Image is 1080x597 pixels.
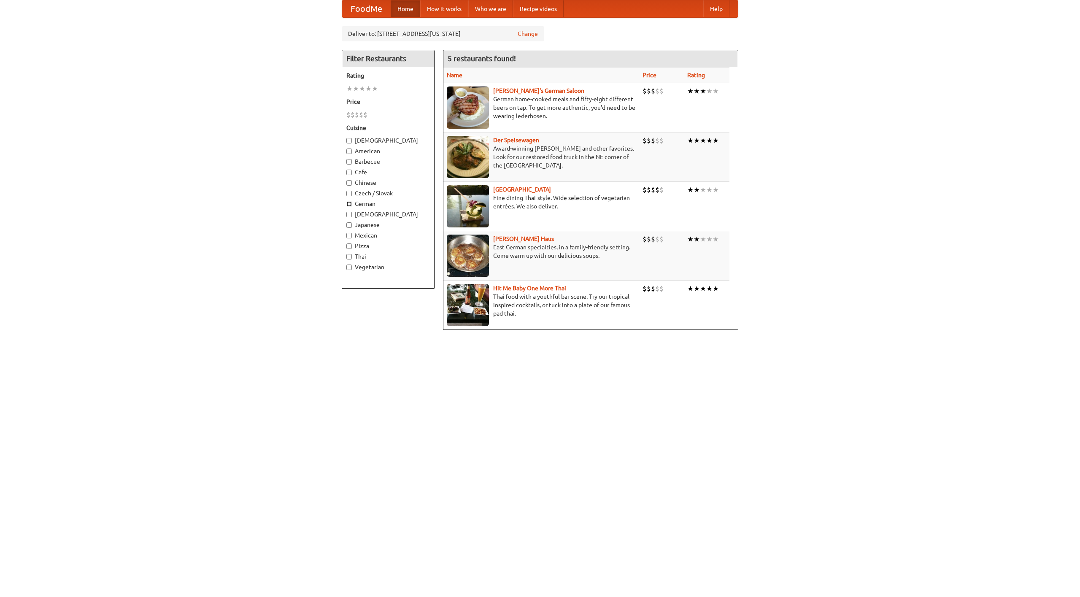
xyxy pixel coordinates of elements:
p: Thai food with a youthful bar scene. Try our tropical inspired cocktails, or tuck into a plate of... [447,292,636,318]
li: $ [659,284,664,293]
label: Chinese [346,178,430,187]
label: Czech / Slovak [346,189,430,197]
a: [PERSON_NAME]'s German Saloon [493,87,584,94]
li: ★ [353,84,359,93]
p: East German specialties, in a family-friendly setting. Come warm up with our delicious soups. [447,243,636,260]
li: $ [655,235,659,244]
li: $ [643,185,647,194]
li: ★ [346,84,353,93]
a: Home [391,0,420,17]
li: ★ [359,84,365,93]
li: $ [647,235,651,244]
li: ★ [694,86,700,96]
li: $ [659,185,664,194]
input: Barbecue [346,159,352,165]
a: Hit Me Baby One More Thai [493,285,566,292]
li: $ [651,136,655,145]
a: Price [643,72,656,78]
li: $ [655,136,659,145]
img: babythai.jpg [447,284,489,326]
label: [DEMOGRAPHIC_DATA] [346,210,430,219]
p: German home-cooked meals and fifty-eight different beers on tap. To get more authentic, you'd nee... [447,95,636,120]
img: esthers.jpg [447,86,489,129]
li: $ [651,86,655,96]
li: $ [651,185,655,194]
li: ★ [713,136,719,145]
li: ★ [713,185,719,194]
a: How it works [420,0,468,17]
img: kohlhaus.jpg [447,235,489,277]
li: $ [355,110,359,119]
li: ★ [713,235,719,244]
label: Japanese [346,221,430,229]
li: $ [643,136,647,145]
h5: Price [346,97,430,106]
li: ★ [687,136,694,145]
input: American [346,149,352,154]
li: $ [655,86,659,96]
input: Chinese [346,180,352,186]
li: ★ [687,86,694,96]
input: Thai [346,254,352,259]
li: ★ [694,284,700,293]
label: [DEMOGRAPHIC_DATA] [346,136,430,145]
input: [DEMOGRAPHIC_DATA] [346,138,352,143]
li: $ [363,110,367,119]
li: $ [346,110,351,119]
a: Change [518,30,538,38]
li: ★ [687,185,694,194]
input: [DEMOGRAPHIC_DATA] [346,212,352,217]
a: [GEOGRAPHIC_DATA] [493,186,551,193]
label: Mexican [346,231,430,240]
label: Pizza [346,242,430,250]
input: Czech / Slovak [346,191,352,196]
p: Fine dining Thai-style. Wide selection of vegetarian entrées. We also deliver. [447,194,636,211]
img: speisewagen.jpg [447,136,489,178]
li: $ [655,185,659,194]
ng-pluralize: 5 restaurants found! [448,54,516,62]
li: ★ [700,86,706,96]
label: German [346,200,430,208]
li: $ [647,86,651,96]
li: $ [359,110,363,119]
p: Award-winning [PERSON_NAME] and other favorites. Look for our restored food truck in the NE corne... [447,144,636,170]
label: American [346,147,430,155]
li: ★ [713,86,719,96]
li: $ [351,110,355,119]
li: ★ [706,284,713,293]
li: $ [643,284,647,293]
li: ★ [694,136,700,145]
li: $ [643,235,647,244]
li: $ [659,86,664,96]
li: ★ [694,185,700,194]
li: ★ [365,84,372,93]
h5: Cuisine [346,124,430,132]
input: Vegetarian [346,265,352,270]
a: FoodMe [342,0,391,17]
li: ★ [687,284,694,293]
input: German [346,201,352,207]
li: ★ [706,86,713,96]
li: $ [647,185,651,194]
label: Vegetarian [346,263,430,271]
li: ★ [706,136,713,145]
div: Deliver to: [STREET_ADDRESS][US_STATE] [342,26,544,41]
li: ★ [372,84,378,93]
a: [PERSON_NAME] Haus [493,235,554,242]
li: ★ [700,185,706,194]
a: Who we are [468,0,513,17]
li: ★ [700,284,706,293]
label: Barbecue [346,157,430,166]
input: Pizza [346,243,352,249]
a: Der Speisewagen [493,137,539,143]
h5: Rating [346,71,430,80]
li: $ [643,86,647,96]
a: Help [703,0,729,17]
label: Thai [346,252,430,261]
li: $ [651,235,655,244]
li: ★ [700,235,706,244]
a: Rating [687,72,705,78]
